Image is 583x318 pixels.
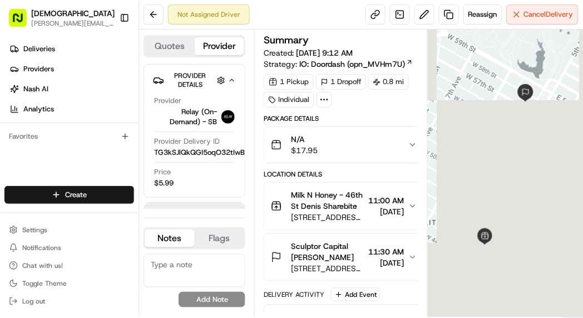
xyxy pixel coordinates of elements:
a: Providers [4,60,139,78]
span: Create [65,190,87,200]
div: Individual [264,92,314,107]
span: Notifications [22,243,61,252]
div: 0.8 mi [368,74,409,90]
button: Settings [4,222,134,238]
span: Sculptor Capital [PERSON_NAME] [291,241,364,263]
span: $5.99 [154,178,174,188]
button: Chat with us! [4,258,134,273]
span: Milk N Honey - 46th St Denis Sharebite [291,189,364,212]
button: Milk N Honey - 46th St Denis Sharebite[STREET_ADDRESS][US_STATE]11:00 AM[DATE] [264,183,424,229]
img: relay_logo_black.png [221,110,235,124]
button: [PERSON_NAME][EMAIL_ADDRESS][DOMAIN_NAME] [31,19,115,28]
span: Analytics [23,104,54,114]
button: Create [4,186,134,204]
div: 1 Dropoff [316,74,366,90]
span: Providers [23,64,54,74]
a: Analytics [4,100,139,118]
span: [DATE] 9:12 AM [296,48,353,58]
button: [DEMOGRAPHIC_DATA] [31,8,115,19]
span: Created: [264,47,353,58]
button: CancelDelivery [507,4,579,25]
span: Cancel Delivery [524,9,574,19]
span: [STREET_ADDRESS][US_STATE] [291,263,364,274]
h3: Summary [264,35,309,45]
div: Delivery Activity [264,290,324,299]
span: 11:30 AM [368,246,404,257]
span: N/A [291,134,318,145]
button: Log out [4,293,134,309]
button: TG3kSJlQkQGI5oqO32tIwBxF [154,148,266,158]
span: Provider Delivery ID [154,136,220,146]
button: Reassign [463,4,502,25]
a: IO: Doordash (opn_MVHm7U) [299,58,413,70]
button: Notifications [4,240,134,256]
button: Provider [195,37,245,55]
div: Favorites [4,128,134,145]
button: Provider Details [153,69,236,91]
div: Location Details [264,170,424,179]
div: 1 Pickup [264,74,314,90]
button: Sculptor Capital [PERSON_NAME][STREET_ADDRESS][US_STATE]11:30 AM[DATE] [264,234,424,281]
div: Strategy: [264,58,413,70]
button: Add Event [331,288,381,301]
span: Chat with us! [22,261,63,270]
button: Quotes [145,37,195,55]
span: $17.95 [291,145,318,156]
button: [DEMOGRAPHIC_DATA][PERSON_NAME][EMAIL_ADDRESS][DOMAIN_NAME] [4,4,115,31]
span: Log out [22,297,45,306]
span: 11:00 AM [368,195,404,206]
button: Notes [145,229,195,247]
a: Deliveries [4,40,139,58]
span: IO: Doordash (opn_MVHm7U) [299,58,405,70]
button: N/A$17.95 [264,127,424,163]
span: Price [154,167,171,177]
button: Toggle Theme [4,276,134,291]
button: Flags [195,229,245,247]
span: Provider [154,96,181,106]
span: Toggle Theme [22,279,67,288]
div: Package Details [264,114,424,123]
span: Nash AI [23,84,48,94]
span: [DATE] [368,206,404,217]
span: Settings [22,226,47,234]
span: [STREET_ADDRESS][US_STATE] [291,212,364,223]
span: Deliveries [23,44,55,54]
span: [DATE] [368,257,404,268]
a: Nash AI [4,80,139,98]
span: Reassign [468,9,497,19]
span: Provider Details [175,71,206,89]
span: Relay (On-Demand) - SB [154,107,217,127]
